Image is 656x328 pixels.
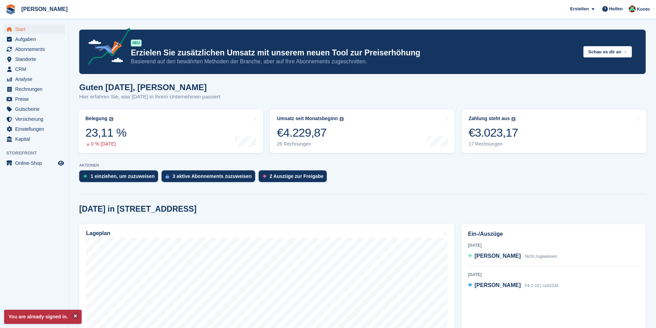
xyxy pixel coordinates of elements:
[3,94,65,104] a: menu
[340,117,344,121] img: icon-info-grey-7440780725fd019a000dd9b08b2336e03edf1995a4989e88bcd33f0948082b44.svg
[79,170,162,186] a: 1 einziehen, um zuzuweisen
[3,124,65,134] a: menu
[637,6,650,13] span: Konto
[3,158,65,168] a: Speisekarte
[3,34,65,44] a: menu
[629,6,636,12] img: Maximilian Friedl
[166,174,169,179] img: active_subscription_to_allocate_icon-d502201f5373d7db506a760aba3b589e785aa758c864c3986d89f69b8ff3...
[15,64,56,74] span: CRM
[3,74,65,84] a: menu
[91,173,155,179] div: 1 einziehen, um zuzuweisen
[259,170,331,186] a: 2 Auszüge zur Freigabe
[475,282,521,288] span: [PERSON_NAME]
[15,24,56,34] span: Start
[131,40,142,46] div: NEU
[3,24,65,34] a: menu
[6,4,16,14] img: stora-icon-8386f47178a22dfd0bd8f6a31ec36ba5ce8667c1dd55bd0f319d3a0aa187defe.svg
[3,114,65,124] a: menu
[15,104,56,114] span: Gutscheine
[162,170,259,186] a: 3 aktive Abonnements zuzuweisen
[79,204,197,214] h2: [DATE] in [STREET_ADDRESS]
[525,254,557,259] span: Nicht zugewiesen
[570,6,589,12] span: Erstellen
[86,230,110,236] h2: Lageplan
[462,109,646,153] a: Zahlung steht aus €3.023,17 17 Rechnungen
[15,114,56,124] span: Versicherung
[475,253,521,259] span: [PERSON_NAME]
[131,58,578,65] p: Basierend auf den bewährten Methoden der Branche, aber auf Ihre Abonnements zugeschnitten.
[468,252,557,261] a: [PERSON_NAME] Nicht zugewiesen
[85,116,107,121] div: Belegung
[57,159,65,167] a: Vorschau-Shop
[583,46,632,57] button: Schau es dir an →
[15,84,56,94] span: Rechnungen
[79,163,646,168] p: AKTIONEN
[173,173,252,179] div: 3 aktive Abonnements zuzuweisen
[3,44,65,54] a: menu
[15,94,56,104] span: Preise
[3,134,65,144] a: menu
[15,34,56,44] span: Aufgaben
[468,242,639,248] div: [DATE]
[270,109,455,153] a: Umsatz seit Monatsbeginn €4.229,87 26 Rechnungen
[6,150,69,157] span: Storefront
[79,109,263,153] a: Belegung 23,11 % 0 % [DATE]
[15,124,56,134] span: Einstellungen
[85,126,126,140] div: 23,11 %
[277,126,344,140] div: €4.229,87
[3,54,65,64] a: menu
[79,93,220,101] p: Hier erfahren Sie, was [DATE] in Ihrem Unternehmen passiert
[469,141,518,147] div: 17 Rechnungen
[15,44,56,54] span: Abonnements
[131,48,578,58] p: Erzielen Sie zusätzlichen Umsatz mit unserem neuen Tool zur Preiserhöhung
[469,116,510,121] div: Zahlung steht aus
[3,84,65,94] a: menu
[263,174,266,178] img: move_outs_to_deallocate_icon-f764333ba52eb49d3ac5e1228854f67142a1ed5810a6f6cc68b1a99e826820c5.svg
[468,281,559,290] a: [PERSON_NAME] F4-2-10 | co01034
[79,83,220,92] h1: Guten [DATE], [PERSON_NAME]
[15,158,56,168] span: Online-Shop
[277,141,344,147] div: 26 Rechnungen
[15,134,56,144] span: Kapital
[4,310,82,324] p: You are already signed in.
[85,141,126,147] div: 0 % [DATE]
[525,283,559,288] span: F4-2-10 | co01034
[468,230,639,238] h2: Ein-/Auszüge
[3,64,65,74] a: menu
[15,74,56,84] span: Analyse
[270,173,324,179] div: 2 Auszüge zur Freigabe
[468,272,639,278] div: [DATE]
[82,28,131,67] img: price-adjustments-announcement-icon-8257ccfd72463d97f412b2fc003d46551f7dbcb40ab6d574587a9cd5c0d94...
[469,126,518,140] div: €3.023,17
[277,116,338,121] div: Umsatz seit Monatsbeginn
[19,3,70,15] a: [PERSON_NAME]
[83,174,87,178] img: move_ins_to_allocate_icon-fdf77a2bb77ea45bf5b3d319d69a93e2d87916cf1d5bf7949dd705db3b84f3ca.svg
[109,117,113,121] img: icon-info-grey-7440780725fd019a000dd9b08b2336e03edf1995a4989e88bcd33f0948082b44.svg
[609,6,623,12] span: Helfen
[15,54,56,64] span: Standorte
[511,117,516,121] img: icon-info-grey-7440780725fd019a000dd9b08b2336e03edf1995a4989e88bcd33f0948082b44.svg
[3,104,65,114] a: menu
